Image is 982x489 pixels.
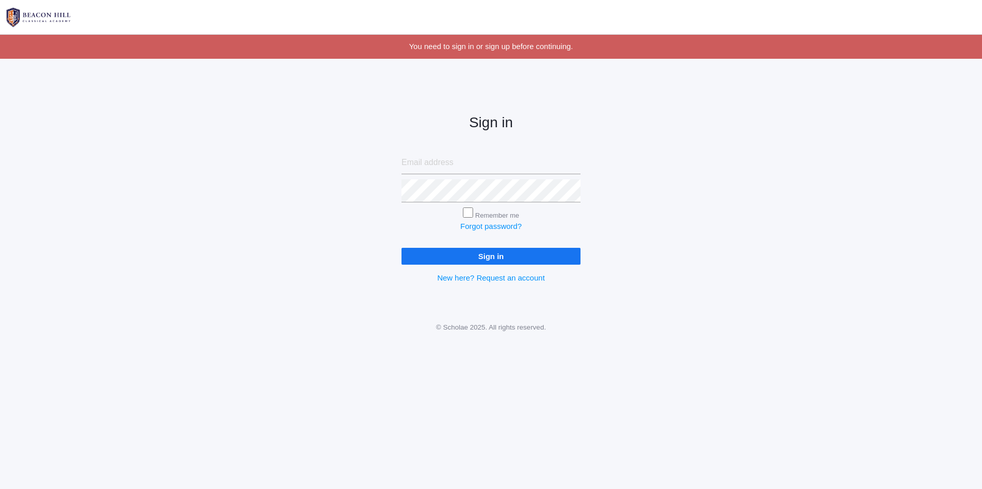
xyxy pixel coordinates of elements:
[475,212,519,219] label: Remember me
[437,273,545,282] a: New here? Request an account
[401,248,581,265] input: Sign in
[460,222,522,230] a: Forgot password?
[401,115,581,131] h2: Sign in
[401,151,581,174] input: Email address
